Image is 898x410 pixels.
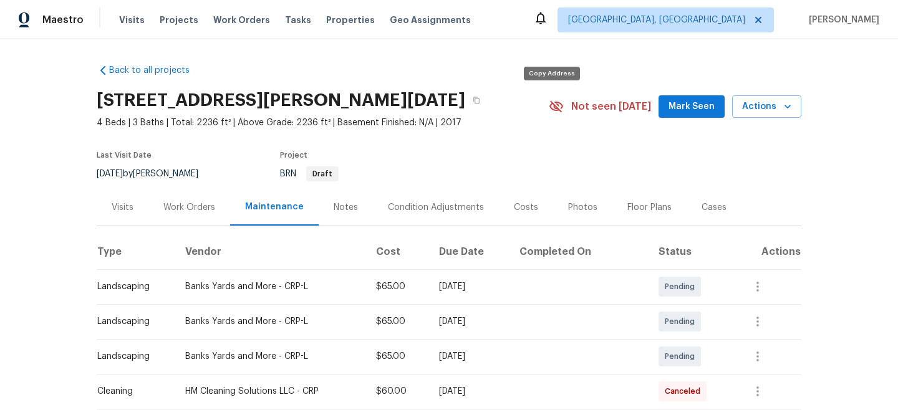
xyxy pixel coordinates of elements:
[804,14,879,26] span: [PERSON_NAME]
[160,14,198,26] span: Projects
[514,201,538,214] div: Costs
[97,64,216,77] a: Back to all projects
[439,385,500,398] div: [DATE]
[213,14,270,26] span: Work Orders
[388,201,484,214] div: Condition Adjustments
[280,151,307,159] span: Project
[97,117,549,129] span: 4 Beds | 3 Baths | Total: 2236 ft² | Above Grade: 2236 ft² | Basement Finished: N/A | 2017
[119,14,145,26] span: Visits
[568,14,745,26] span: [GEOGRAPHIC_DATA], [GEOGRAPHIC_DATA]
[334,201,358,214] div: Notes
[97,280,165,293] div: Landscaping
[568,201,597,214] div: Photos
[665,280,700,293] span: Pending
[665,385,705,398] span: Canceled
[366,234,429,269] th: Cost
[376,280,419,293] div: $65.00
[649,234,733,269] th: Status
[285,16,311,24] span: Tasks
[185,280,356,293] div: Banks Yards and More - CRP-L
[439,315,500,328] div: [DATE]
[376,350,419,363] div: $65.00
[175,234,366,269] th: Vendor
[42,14,84,26] span: Maestro
[439,280,500,293] div: [DATE]
[429,234,509,269] th: Due Date
[97,315,165,328] div: Landscaping
[280,169,339,178] span: BRN
[163,201,215,214] div: Work Orders
[97,350,165,363] div: Landscaping
[665,350,700,363] span: Pending
[307,170,337,178] span: Draft
[732,95,801,118] button: Actions
[702,201,727,214] div: Cases
[185,385,356,398] div: HM Cleaning Solutions LLC - CRP
[439,350,500,363] div: [DATE]
[742,99,791,115] span: Actions
[185,350,356,363] div: Banks Yards and More - CRP-L
[97,234,175,269] th: Type
[97,94,465,107] h2: [STREET_ADDRESS][PERSON_NAME][DATE]
[97,166,213,181] div: by [PERSON_NAME]
[97,385,165,398] div: Cleaning
[390,14,471,26] span: Geo Assignments
[376,315,419,328] div: $65.00
[669,99,715,115] span: Mark Seen
[112,201,133,214] div: Visits
[376,385,419,398] div: $60.00
[659,95,725,118] button: Mark Seen
[326,14,375,26] span: Properties
[509,234,649,269] th: Completed On
[97,151,152,159] span: Last Visit Date
[185,315,356,328] div: Banks Yards and More - CRP-L
[627,201,672,214] div: Floor Plans
[733,234,801,269] th: Actions
[665,315,700,328] span: Pending
[571,100,651,113] span: Not seen [DATE]
[97,169,123,178] span: [DATE]
[245,201,304,213] div: Maintenance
